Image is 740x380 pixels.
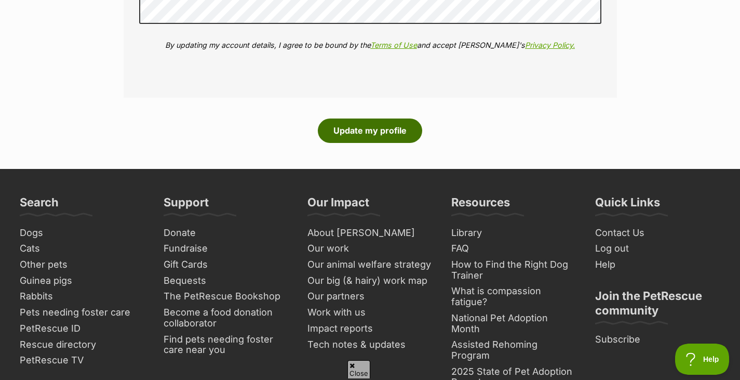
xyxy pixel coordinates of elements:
a: Our partners [303,289,437,305]
a: Fundraise [159,241,293,257]
a: Donate [159,225,293,241]
span: Close [347,360,370,378]
a: PetRescue ID [16,321,149,337]
a: Privacy Policy. [525,41,575,49]
a: Other pets [16,257,149,273]
a: Cats [16,241,149,257]
a: Bequests [159,273,293,289]
button: Update my profile [318,119,422,142]
h3: Join the PetRescue community [595,289,720,324]
a: Log out [591,241,724,257]
iframe: Help Scout Beacon - Open [675,344,730,375]
a: What is compassion fatigue? [447,283,581,310]
a: The PetRescue Bookshop [159,289,293,305]
a: Subscribe [591,332,724,348]
h3: Search [20,195,59,216]
h3: Support [164,195,209,216]
h3: Our Impact [307,195,369,216]
h3: Quick Links [595,195,660,216]
a: How to Find the Right Dog Trainer [447,257,581,283]
a: Our big (& hairy) work map [303,273,437,289]
a: Gift Cards [159,257,293,273]
a: National Pet Adoption Month [447,310,581,337]
a: Work with us [303,305,437,321]
a: Help [591,257,724,273]
a: Impact reports [303,321,437,337]
a: Dogs [16,225,149,241]
a: Become a food donation collaborator [159,305,293,331]
a: Tech notes & updates [303,337,437,353]
h3: Resources [451,195,510,216]
a: Our animal welfare strategy [303,257,437,273]
a: Find pets needing foster care near you [159,332,293,358]
p: By updating my account details, I agree to be bound by the and accept [PERSON_NAME]'s [139,40,601,50]
a: Rabbits [16,289,149,305]
a: Our work [303,241,437,257]
a: FAQ [447,241,581,257]
a: Contact Us [591,225,724,241]
a: Rescue directory [16,337,149,353]
a: Library [447,225,581,241]
a: Assisted Rehoming Program [447,337,581,363]
a: Pets needing foster care [16,305,149,321]
a: Terms of Use [370,41,417,49]
a: PetRescue TV [16,352,149,369]
a: Guinea pigs [16,273,149,289]
a: About [PERSON_NAME] [303,225,437,241]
